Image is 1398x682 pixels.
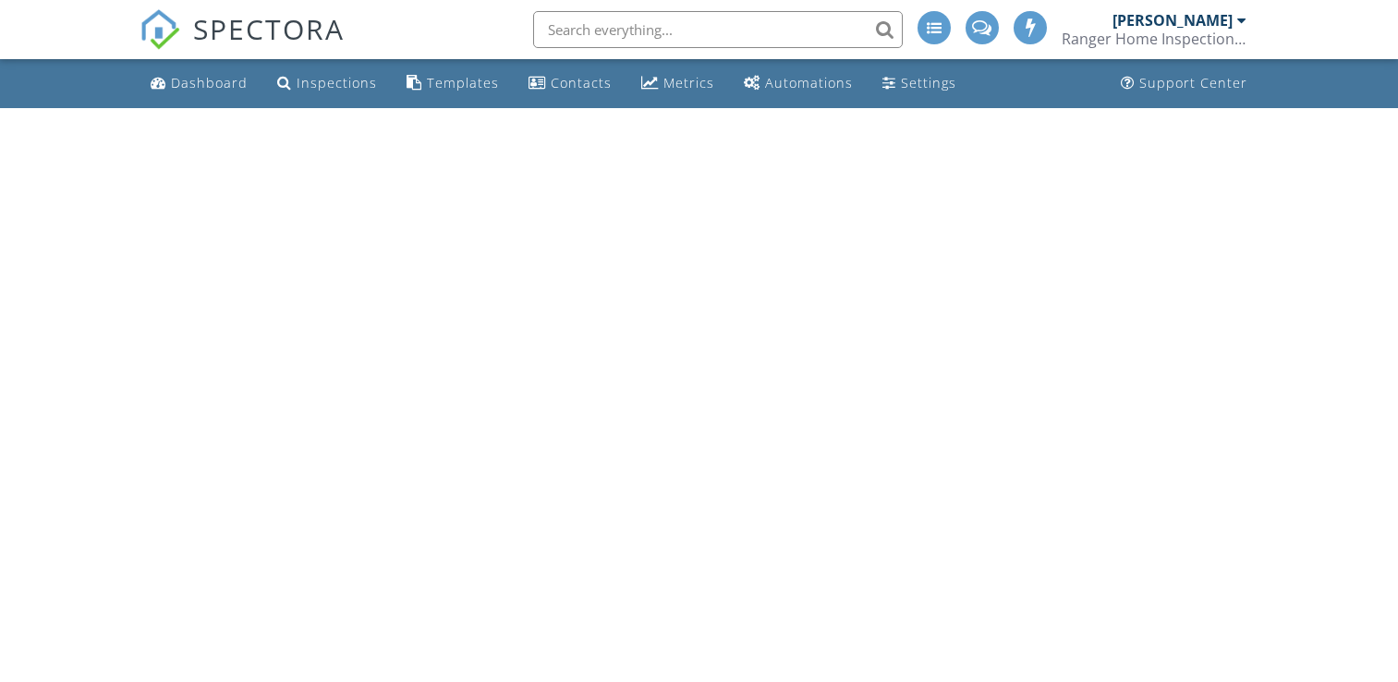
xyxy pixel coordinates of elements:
a: Inspections [270,67,384,101]
a: Automations (Advanced) [736,67,860,101]
div: [PERSON_NAME] [1112,11,1233,30]
a: Contacts [521,67,619,101]
a: Support Center [1113,67,1255,101]
span: SPECTORA [193,9,345,48]
div: Ranger Home Inspection, PLLC [1062,30,1246,48]
div: Inspections [297,74,377,91]
a: Settings [875,67,964,101]
a: SPECTORA [140,25,345,64]
div: Settings [901,74,956,91]
div: Templates [427,74,499,91]
a: Templates [399,67,506,101]
div: Dashboard [171,74,248,91]
div: Metrics [663,74,714,91]
div: Automations [765,74,853,91]
div: Support Center [1139,74,1247,91]
div: Contacts [551,74,612,91]
input: Search everything... [533,11,903,48]
a: Metrics [634,67,722,101]
a: Dashboard [143,67,255,101]
img: The Best Home Inspection Software - Spectora [140,9,180,50]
